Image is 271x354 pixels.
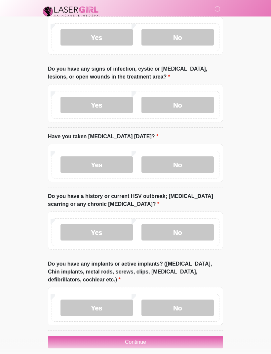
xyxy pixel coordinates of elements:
[60,157,133,173] label: Yes
[141,97,214,113] label: No
[141,157,214,173] label: No
[48,193,223,209] label: Do you have a history or current HSV outbreak; [MEDICAL_DATA] scarring or any chronic [MEDICAL_DA...
[60,97,133,113] label: Yes
[141,224,214,241] label: No
[60,224,133,241] label: Yes
[48,133,158,141] label: Have you taken [MEDICAL_DATA] [DATE]?
[41,5,100,18] img: Laser Girl Med Spa LLC Logo
[48,260,223,284] label: Do you have any implants or active implants? ([MEDICAL_DATA], Chin implants, metal rods, screws, ...
[48,65,223,81] label: Do you have any signs of infection, cystic or [MEDICAL_DATA], lesions, or open wounds in the trea...
[60,29,133,46] label: Yes
[48,336,223,349] button: Continue
[60,300,133,316] label: Yes
[141,29,214,46] label: No
[141,300,214,316] label: No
